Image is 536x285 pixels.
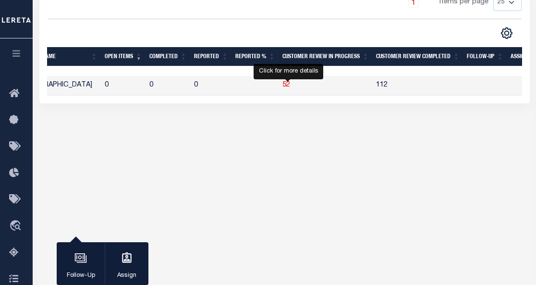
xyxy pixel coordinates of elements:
[190,47,231,67] th: Reported: activate to sort column ascending
[254,64,323,79] div: Click for more details
[101,76,146,96] td: 0
[463,47,507,67] th: Follow-up: activate to sort column ascending
[190,76,231,96] td: 0
[146,47,190,67] th: Completed: activate to sort column ascending
[18,76,101,96] td: [GEOGRAPHIC_DATA]
[101,47,146,67] th: Open Items: activate to sort column ascending
[372,47,463,67] th: Customer Review Completed: activate to sort column ascending
[146,76,190,96] td: 0
[18,47,101,67] th: Agency Name: activate to sort column ascending
[282,82,290,88] a: 52
[231,47,279,67] th: Reported %: activate to sort column ascending
[279,47,372,67] th: Customer Review In Progress: activate to sort column ascending
[372,76,463,96] td: 112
